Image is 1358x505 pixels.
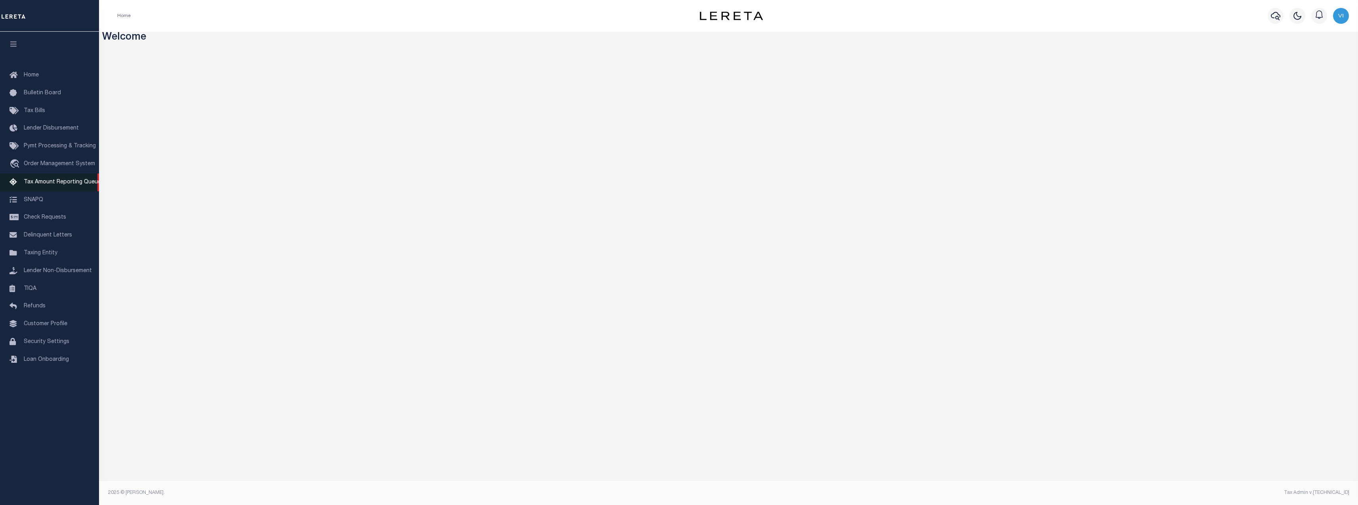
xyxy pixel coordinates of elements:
i: travel_explore [10,159,22,170]
span: Security Settings [24,339,69,345]
span: Lender Disbursement [24,126,79,131]
img: logo-dark.svg [700,11,763,20]
li: Home [117,12,131,19]
span: Delinquent Letters [24,232,72,238]
span: SNAPQ [24,197,43,202]
span: Taxing Entity [24,250,57,256]
span: TIQA [24,286,36,291]
h3: Welcome [102,32,1355,44]
span: Lender Non-Disbursement [24,268,92,274]
span: Pymt Processing & Tracking [24,143,96,149]
span: Tax Amount Reporting Queue [24,179,101,185]
div: 2025 © [PERSON_NAME]. [102,489,729,496]
span: Check Requests [24,215,66,220]
span: Refunds [24,303,46,309]
span: Loan Onboarding [24,357,69,362]
span: Customer Profile [24,321,67,327]
span: Tax Bills [24,108,45,114]
span: Bulletin Board [24,90,61,96]
span: Home [24,72,39,78]
img: svg+xml;base64,PHN2ZyB4bWxucz0iaHR0cDovL3d3dy53My5vcmcvMjAwMC9zdmciIHBvaW50ZXItZXZlbnRzPSJub25lIi... [1333,8,1349,24]
div: Tax Admin v.[TECHNICAL_ID] [735,489,1349,496]
span: Order Management System [24,161,95,167]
